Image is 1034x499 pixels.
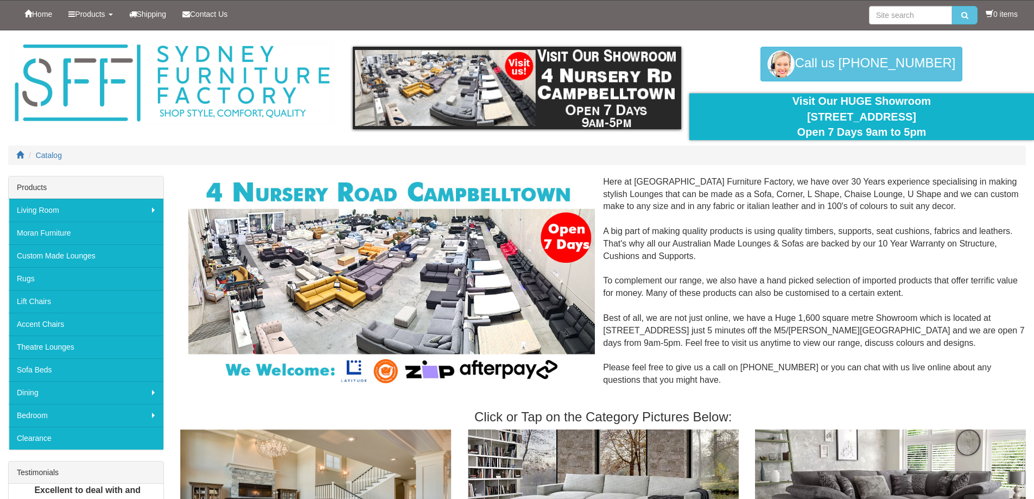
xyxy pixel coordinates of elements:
[36,151,62,160] a: Catalog
[9,176,163,199] div: Products
[9,222,163,244] a: Moran Furniture
[9,427,163,450] a: Clearance
[9,313,163,336] a: Accent Chairs
[180,176,1026,399] div: Here at [GEOGRAPHIC_DATA] Furniture Factory, we have over 30 Years experience specialising in mak...
[9,41,335,125] img: Sydney Furniture Factory
[697,93,1026,140] div: Visit Our HUGE Showroom [STREET_ADDRESS] Open 7 Days 9am to 5pm
[353,47,681,129] img: showroom.gif
[174,1,236,28] a: Contact Us
[9,244,163,267] a: Custom Made Lounges
[121,1,175,28] a: Shipping
[9,199,163,222] a: Living Room
[137,10,167,18] span: Shipping
[188,176,595,387] img: Corner Modular Lounges
[180,410,1026,424] h3: Click or Tap on the Category Pictures Below:
[986,9,1018,20] li: 0 items
[9,358,163,381] a: Sofa Beds
[60,1,120,28] a: Products
[16,1,60,28] a: Home
[190,10,227,18] span: Contact Us
[32,10,52,18] span: Home
[9,404,163,427] a: Bedroom
[9,462,163,484] div: Testimonials
[9,290,163,313] a: Lift Chairs
[869,6,952,24] input: Site search
[75,10,105,18] span: Products
[9,381,163,404] a: Dining
[9,267,163,290] a: Rugs
[9,336,163,358] a: Theatre Lounges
